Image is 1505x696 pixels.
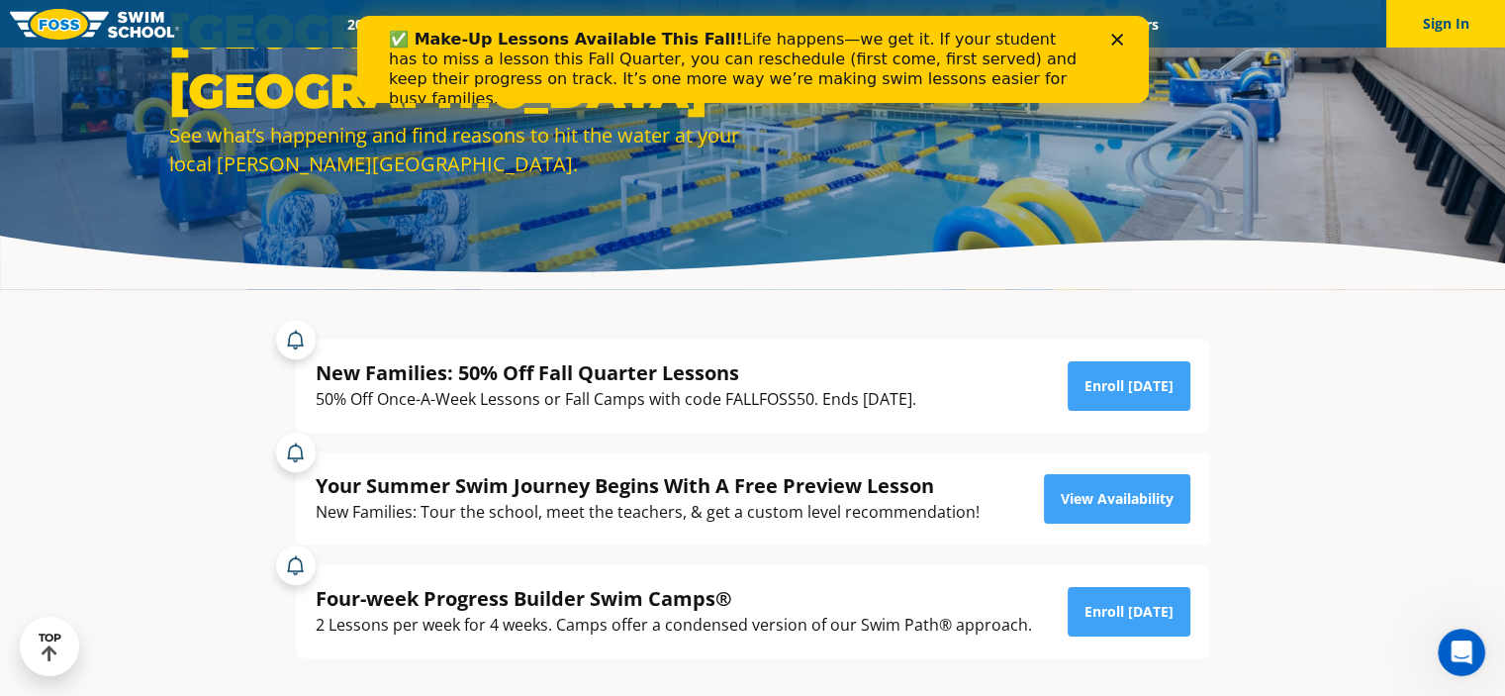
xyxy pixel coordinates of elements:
div: Close [754,18,774,30]
a: Enroll [DATE] [1068,587,1190,637]
div: 50% Off Once-A-Week Lessons or Fall Camps with code FALLFOSS50. Ends [DATE]. [316,386,916,413]
a: Schools [454,15,537,34]
img: FOSS Swim School Logo [10,9,179,40]
a: Blog [1030,15,1092,34]
iframe: Intercom live chat [1438,629,1485,676]
a: Enroll [DATE] [1068,361,1190,411]
a: Careers [1092,15,1175,34]
a: Swim Like [PERSON_NAME] [821,15,1031,34]
div: Life happens—we get it. If your student has to miss a lesson this Fall Quarter, you can reschedul... [32,14,728,93]
a: 2025 Calendar [330,15,454,34]
a: Swim Path® Program [537,15,710,34]
div: New Families: Tour the school, meet the teachers, & get a custom level recommendation! [316,499,980,526]
b: ✅ Make-Up Lessons Available This Fall! [32,14,386,33]
a: View Availability [1044,474,1190,524]
iframe: Intercom live chat banner [357,16,1149,103]
div: See what’s happening and find reasons to hit the water at your local [PERSON_NAME][GEOGRAPHIC_DATA]. [169,121,743,178]
div: 2 Lessons per week for 4 weeks. Camps offer a condensed version of our Swim Path® approach. [316,612,1032,639]
div: TOP [39,632,61,662]
div: Four-week Progress Builder Swim Camps® [316,585,1032,612]
a: About FOSS [710,15,821,34]
div: Your Summer Swim Journey Begins With A Free Preview Lesson [316,472,980,499]
div: New Families: 50% Off Fall Quarter Lessons [316,359,916,386]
